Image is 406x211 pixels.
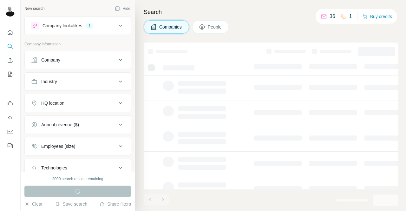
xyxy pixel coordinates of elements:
button: My lists [5,69,15,80]
button: Enrich CSV [5,55,15,66]
button: Annual revenue ($) [25,117,131,132]
button: Industry [25,74,131,89]
button: Hide [110,4,135,13]
button: Employees (size) [25,139,131,154]
button: Clear [24,201,43,207]
div: Technologies [41,165,67,171]
div: Company lookalikes [43,23,82,29]
p: 1 [349,13,352,20]
p: Company information [24,41,131,47]
img: Avatar [5,6,15,16]
button: Buy credits [363,12,392,21]
button: Company [25,52,131,68]
button: Use Surfe API [5,112,15,123]
div: Company [41,57,60,63]
div: New search [24,6,44,11]
div: Industry [41,78,57,85]
button: HQ location [25,96,131,111]
div: 1 [86,23,93,29]
div: Employees (size) [41,143,75,149]
h4: Search [144,8,398,16]
button: Search [5,41,15,52]
span: People [208,24,222,30]
div: Annual revenue ($) [41,122,79,128]
button: Share filters [100,201,131,207]
button: Feedback [5,140,15,151]
div: 2000 search results remaining [52,176,103,182]
p: 36 [330,13,335,20]
button: Quick start [5,27,15,38]
button: Technologies [25,160,131,175]
div: HQ location [41,100,64,106]
button: Company lookalikes1 [25,18,131,33]
button: Use Surfe on LinkedIn [5,98,15,109]
span: Companies [159,24,182,30]
button: Save search [55,201,87,207]
button: Dashboard [5,126,15,137]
